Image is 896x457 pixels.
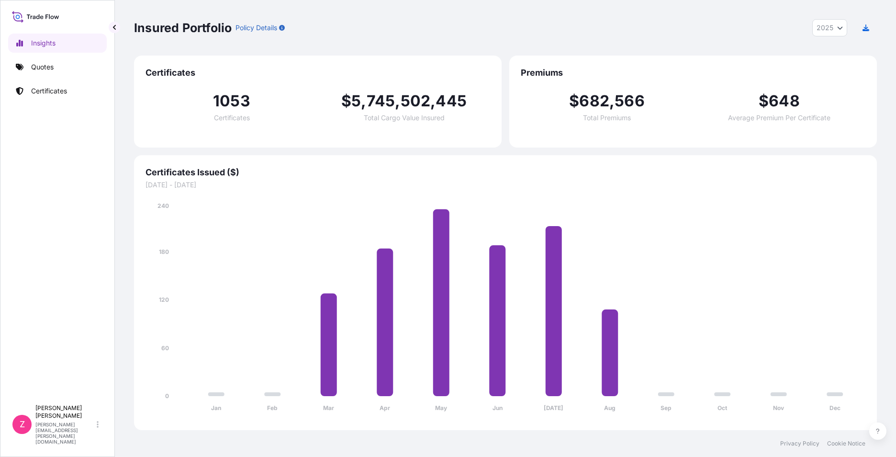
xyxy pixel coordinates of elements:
[367,93,395,109] span: 745
[604,404,616,411] tspan: Aug
[157,202,169,209] tspan: 240
[235,23,277,33] p: Policy Details
[8,34,107,53] a: Insights
[435,404,448,411] tspan: May
[773,404,784,411] tspan: Nov
[759,93,769,109] span: $
[364,114,445,121] span: Total Cargo Value Insured
[159,248,169,255] tspan: 180
[569,93,579,109] span: $
[661,404,672,411] tspan: Sep
[31,38,56,48] p: Insights
[341,93,351,109] span: $
[521,67,865,79] span: Premiums
[8,57,107,77] a: Quotes
[35,404,95,420] p: [PERSON_NAME] [PERSON_NAME]
[146,167,865,178] span: Certificates Issued ($)
[401,93,431,109] span: 502
[211,404,221,411] tspan: Jan
[380,404,390,411] tspan: Apr
[583,114,631,121] span: Total Premiums
[214,114,250,121] span: Certificates
[812,19,847,36] button: Year Selector
[35,422,95,445] p: [PERSON_NAME][EMAIL_ADDRESS][PERSON_NAME][DOMAIN_NAME]
[31,86,67,96] p: Certificates
[817,23,833,33] span: 2025
[8,81,107,101] a: Certificates
[159,296,169,303] tspan: 120
[436,93,467,109] span: 445
[267,404,278,411] tspan: Feb
[609,93,615,109] span: ,
[717,404,728,411] tspan: Oct
[146,180,865,190] span: [DATE] - [DATE]
[351,93,361,109] span: 5
[161,344,169,352] tspan: 60
[213,93,250,109] span: 1053
[493,404,503,411] tspan: Jun
[579,93,609,109] span: 682
[430,93,436,109] span: ,
[146,67,490,79] span: Certificates
[165,392,169,400] tspan: 0
[728,114,830,121] span: Average Premium Per Certificate
[780,440,819,447] a: Privacy Policy
[361,93,366,109] span: ,
[31,62,54,72] p: Quotes
[829,404,840,411] tspan: Dec
[20,420,25,429] span: Z
[769,93,800,109] span: 648
[827,440,865,447] a: Cookie Notice
[323,404,334,411] tspan: Mar
[134,20,232,35] p: Insured Portfolio
[544,404,563,411] tspan: [DATE]
[395,93,400,109] span: ,
[615,93,645,109] span: 566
